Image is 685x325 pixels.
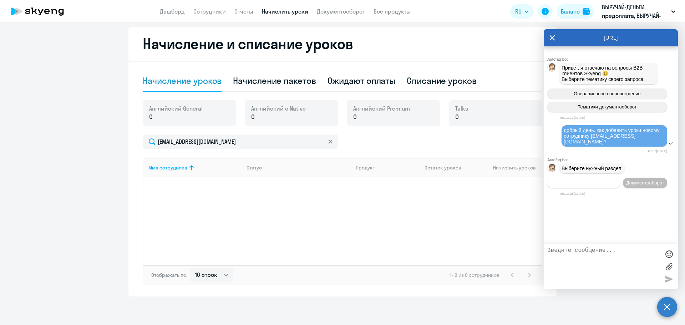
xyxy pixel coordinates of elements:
[561,7,580,16] div: Баланс
[328,75,396,86] div: Ожидают оплаты
[251,105,306,112] span: Английский с Native
[623,178,667,188] button: Документооборот
[317,8,365,15] a: Документооборот
[455,112,459,122] span: 0
[548,63,557,73] img: bot avatar
[374,8,411,15] a: Все продукты
[143,75,222,86] div: Начисление уроков
[449,272,499,278] span: 1 - 0 из 0 сотрудников
[643,149,667,153] time: 09:13:27[DATE]
[547,178,620,188] button: Операционное сопровождение
[547,88,667,99] button: Операционное сопровождение
[143,35,542,52] h2: Начисление и списание уроков
[547,57,678,61] div: Autofaq bot
[149,164,241,171] div: Имя сотрудника
[602,3,668,20] p: ВЫРУЧАЙ-ДЕНЬГИ, предоплата, ВЫРУЧАЙ-ДЕНЬГИ, ООО МКК
[356,164,419,171] div: Продукт
[626,180,664,186] span: Документооборот
[583,8,590,15] img: balance
[234,8,253,15] a: Отчеты
[151,272,187,278] span: Отображать по:
[425,164,469,171] div: Остаток уроков
[560,116,585,120] time: 09:13:11[DATE]
[149,112,153,122] span: 0
[233,75,316,86] div: Начисление пакетов
[247,164,350,171] div: Статус
[574,91,641,96] span: Операционное сопровождение
[149,105,203,112] span: Английский General
[557,4,594,19] button: Балансbalance
[353,105,410,112] span: Английский Premium
[469,158,542,177] th: Начислить уроков
[664,261,674,272] label: Лимит 10 файлов
[547,158,678,162] div: Autofaq bot
[560,192,585,195] time: 09:13:28[DATE]
[407,75,477,86] div: Списание уроков
[160,8,185,15] a: Дашборд
[143,134,338,149] input: Поиск по имени, email, продукту или статусу
[515,7,522,16] span: RU
[562,166,623,171] span: Выберите нужный раздел:
[425,164,461,171] span: Остаток уроков
[550,180,617,186] span: Операционное сопровождение
[548,164,557,174] img: bot avatar
[247,164,262,171] div: Статус
[356,164,375,171] div: Продукт
[598,3,679,20] button: ВЫРУЧАЙ-ДЕНЬГИ, предоплата, ВЫРУЧАЙ-ДЕНЬГИ, ООО МКК
[353,112,357,122] span: 0
[149,164,187,171] div: Имя сотрудника
[562,65,645,82] span: Привет, я отвечаю на вопросы B2B клиентов Skyeng 🙂 Выберите тематику своего запроса.
[251,112,255,122] span: 0
[193,8,226,15] a: Сотрудники
[578,104,637,110] span: Тематики документооборот
[455,105,468,112] span: Talks
[564,127,661,144] span: добрый день. как добавить уроки новому сотруднику [EMAIL_ADDRESS][DOMAIN_NAME]?
[547,102,667,112] button: Тематики документооборот
[510,4,534,19] button: RU
[262,8,308,15] a: Начислить уроки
